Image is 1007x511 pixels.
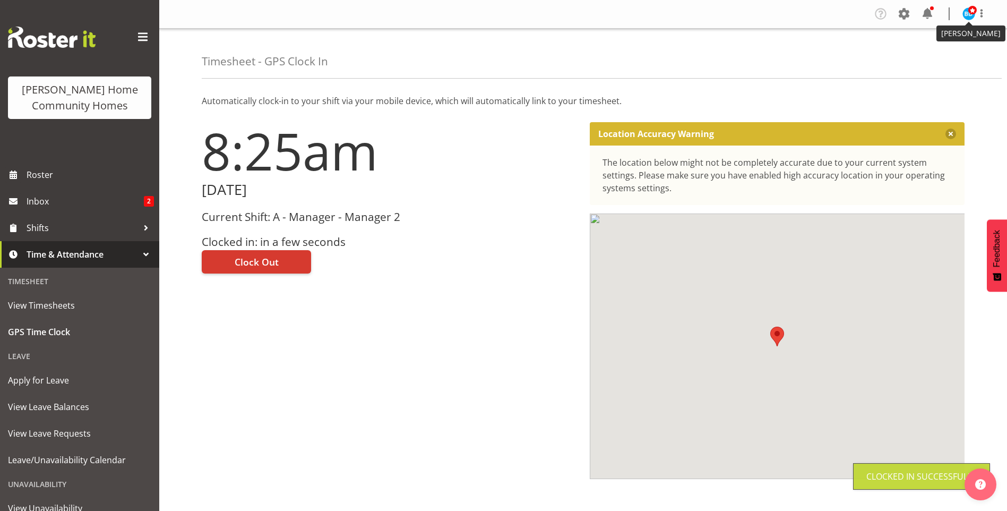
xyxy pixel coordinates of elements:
span: View Leave Balances [8,399,151,415]
div: [PERSON_NAME] Home Community Homes [19,82,141,114]
span: Apply for Leave [8,372,151,388]
span: View Leave Requests [8,425,151,441]
button: Clock Out [202,250,311,274]
a: View Leave Requests [3,420,157,447]
a: View Leave Balances [3,394,157,420]
span: Shifts [27,220,138,236]
span: Feedback [992,230,1002,267]
div: The location below might not be completely accurate due to your current system settings. Please m... [603,156,952,194]
div: Leave [3,345,157,367]
span: Clock Out [235,255,279,269]
div: Timesheet [3,270,157,292]
img: help-xxl-2.png [975,479,986,490]
button: Feedback - Show survey [987,219,1007,292]
span: Roster [27,167,154,183]
h2: [DATE] [202,182,577,198]
h1: 8:25am [202,122,577,180]
span: 2 [144,196,154,207]
a: Apply for Leave [3,367,157,394]
div: Clocked in Successfully [866,470,977,483]
span: View Timesheets [8,297,151,313]
a: Leave/Unavailability Calendar [3,447,157,473]
span: Inbox [27,193,144,209]
p: Automatically clock-in to your shift via your mobile device, which will automatically link to you... [202,95,965,107]
button: Close message [945,129,956,139]
h4: Timesheet - GPS Clock In [202,55,328,67]
span: GPS Time Clock [8,324,151,340]
h3: Clocked in: in a few seconds [202,236,577,248]
div: Unavailability [3,473,157,495]
h3: Current Shift: A - Manager - Manager 2 [202,211,577,223]
span: Leave/Unavailability Calendar [8,452,151,468]
p: Location Accuracy Warning [598,129,714,139]
img: barbara-dunlop8515.jpg [962,7,975,20]
a: View Timesheets [3,292,157,319]
a: GPS Time Clock [3,319,157,345]
span: Time & Attendance [27,246,138,262]
img: Rosterit website logo [8,27,96,48]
